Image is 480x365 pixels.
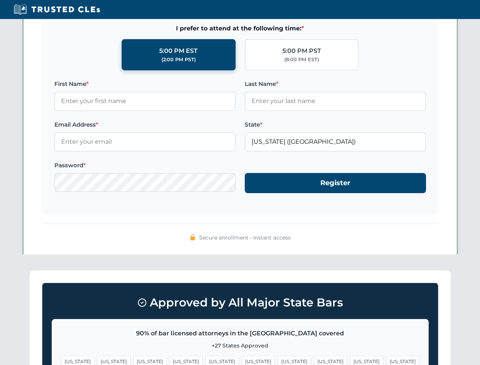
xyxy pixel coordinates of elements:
[11,4,102,15] img: Trusted CLEs
[54,161,236,170] label: Password
[54,92,236,111] input: Enter your first name
[159,46,198,56] div: 5:00 PM EST
[284,56,319,63] div: (8:00 PM EST)
[54,79,236,89] label: First Name
[245,132,426,151] input: Florida (FL)
[245,173,426,193] button: Register
[61,341,419,350] p: +27 States Approved
[245,92,426,111] input: Enter your last name
[54,24,426,33] span: I prefer to attend at the following time:
[199,233,291,242] span: Secure enrollment • Instant access
[245,79,426,89] label: Last Name
[190,234,196,240] img: 🔒
[54,132,236,151] input: Enter your email
[52,292,429,313] h3: Approved by All Major State Bars
[245,120,426,129] label: State
[61,328,419,338] p: 90% of bar licensed attorneys in the [GEOGRAPHIC_DATA] covered
[162,56,196,63] div: (2:00 PM PST)
[282,46,321,56] div: 5:00 PM PST
[54,120,236,129] label: Email Address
